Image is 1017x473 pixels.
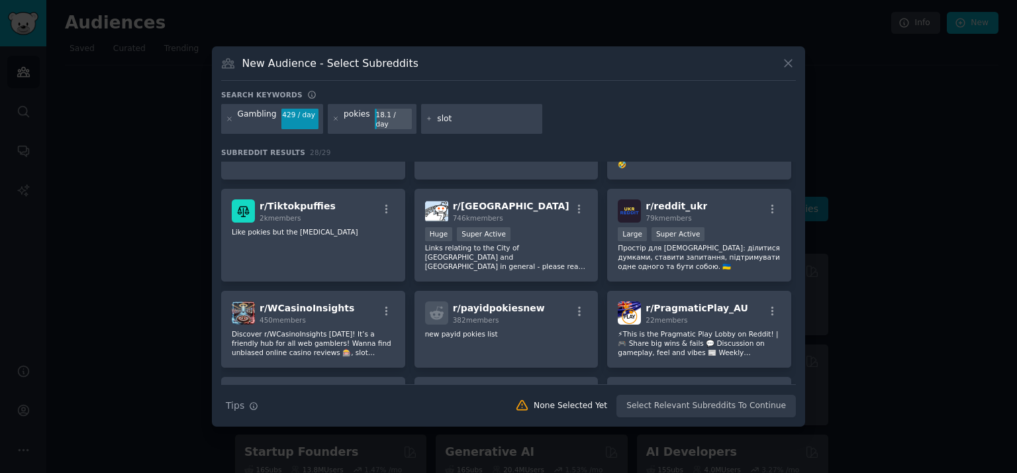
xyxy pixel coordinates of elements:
img: reddit_ukr [618,199,641,223]
div: 429 / day [281,109,318,121]
p: Discover r/WCasinoInsights [DATE]! It’s a friendly hub for all web gamblers! Wanna find unbiased ... [232,329,395,357]
p: new payid pokies list [425,329,588,339]
span: 79k members [646,214,691,222]
span: 746k members [453,214,503,222]
button: Tips [221,394,263,417]
img: sydney [425,199,448,223]
span: r/ reddit_ukr [646,201,707,211]
p: Простір для [DEMOGRAPHIC_DATA]: ділитися думками, ставити запитання, підтримувати одне одного та ... [618,243,781,271]
span: r/ WCasinoInsights [260,303,354,313]
span: 2k members [260,214,301,222]
img: Tiktokpuffies [232,199,255,223]
span: Tips [226,399,244,413]
div: None Selected Yet [534,400,607,412]
span: r/ payidpokiesnew [453,303,545,313]
p: ⚡This is the Pragmatic Play Lobby on Reddit! | 🎮 Share big wins & fails 💬 Discussion on gameplay,... [618,329,781,357]
span: Subreddit Results [221,148,305,157]
span: r/ PragmaticPlay_AU [646,303,748,313]
img: PragmaticPlay_AU [618,301,641,325]
div: Gambling [238,109,277,130]
p: Like pokies but the [MEDICAL_DATA] [232,227,395,236]
span: 28 / 29 [310,148,331,156]
span: 450 members [260,316,306,324]
h3: Search keywords [221,90,303,99]
input: New Keyword [437,113,538,125]
div: Super Active [457,227,510,241]
div: 18.1 / day [375,109,412,130]
img: WCasinoInsights [232,301,255,325]
h3: New Audience - Select Subreddits [242,56,418,70]
div: Huge [425,227,453,241]
span: 382 members [453,316,499,324]
span: r/ Tiktokpuffies [260,201,336,211]
div: Super Active [652,227,705,241]
div: Large [618,227,647,241]
span: 22 members [646,316,687,324]
div: pokies [344,109,370,130]
span: r/ [GEOGRAPHIC_DATA] [453,201,569,211]
p: Links relating to the City of [GEOGRAPHIC_DATA] and [GEOGRAPHIC_DATA] in general - please read ou... [425,243,588,271]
